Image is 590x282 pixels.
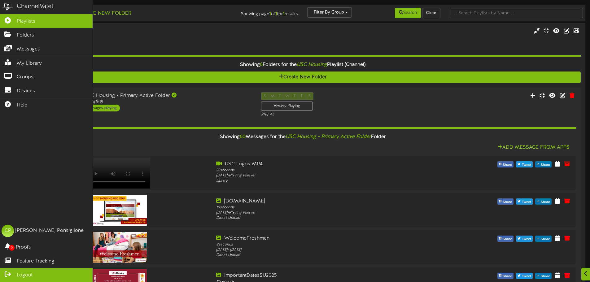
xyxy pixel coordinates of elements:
[539,162,551,168] span: Share
[395,8,421,18] button: Search
[17,258,54,265] span: Feature Tracking
[216,272,435,279] div: ImportantDatesSU2025
[260,62,263,67] span: 6
[76,99,252,105] div: Landscape ( 16:9 )
[216,198,435,205] div: [DOMAIN_NAME]
[501,236,514,243] span: Share
[17,60,42,67] span: My Library
[261,102,313,111] div: Always Playing
[17,102,28,109] span: Help
[17,32,34,39] span: Folders
[521,236,532,243] span: Tweet
[497,273,514,279] button: Share
[261,112,391,117] div: Play All
[216,253,435,258] div: Direct Upload
[25,40,251,45] div: # 11346
[25,72,581,83] button: Create New Folder
[307,7,352,18] button: Filter By Group
[516,198,533,205] button: Tweet
[17,88,35,95] span: Devices
[535,273,552,279] button: Share
[25,28,251,35] div: USC Housing
[422,8,440,18] button: Clear
[535,161,552,167] button: Share
[497,161,514,167] button: Share
[216,161,435,168] div: USC Logos MP4
[216,235,435,242] div: WelcomeFreshmen
[216,247,435,253] div: [DATE] - [DATE]
[216,242,435,247] div: 8 seconds
[283,11,285,17] strong: 1
[521,162,532,168] span: Tweet
[297,62,327,67] i: USC Housing
[497,236,514,242] button: Share
[516,236,533,242] button: Tweet
[539,273,551,280] span: Share
[79,105,120,111] div: 55 messages playing
[216,178,435,184] div: Library
[539,199,551,206] span: Share
[9,245,15,251] span: 0
[72,10,133,17] button: Create New Folder
[535,198,552,205] button: Share
[516,161,533,167] button: Tweet
[521,273,532,280] span: Tweet
[286,134,371,140] i: USC Housing - Primary Active Folder
[2,225,14,237] div: CP
[501,199,514,206] span: Share
[25,130,581,144] div: Showing Messages for the Folder
[25,35,251,40] div: Landscape ( 16:9 )
[539,236,551,243] span: Share
[17,18,35,25] span: Playlists
[275,11,277,17] strong: 1
[501,162,514,168] span: Share
[17,46,40,53] span: Messages
[521,199,532,206] span: Tweet
[17,2,54,11] div: ChannelValet
[92,232,147,263] img: 35e477e3-1c49-4852-8431-9ffba193bee4.jpg
[450,8,583,18] input: -- Search Playlists by Name --
[17,74,33,81] span: Groups
[269,11,271,17] strong: 1
[497,198,514,205] button: Share
[216,210,435,215] div: [DATE] - Playing Forever
[216,215,435,221] div: Direct Upload
[240,134,246,140] span: 60
[216,168,435,173] div: 22 seconds
[76,92,252,99] div: USC Housing - Primary Active Folder
[496,144,571,151] button: Add Message From Apps
[216,173,435,178] div: [DATE] - Playing Forever
[20,58,585,72] div: Showing Folders for the Playlist (Channel)
[216,205,435,210] div: 10 seconds
[92,195,147,226] img: f178b5d0-1b16-4a8b-8848-1ec877d34465.jpg
[16,244,31,251] span: Proofs
[516,273,533,279] button: Tweet
[208,7,303,18] div: Showing page of for results
[15,227,84,234] div: [PERSON_NAME] Ponsiglione
[17,272,33,279] span: Logout
[501,273,514,280] span: Share
[535,236,552,242] button: Share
